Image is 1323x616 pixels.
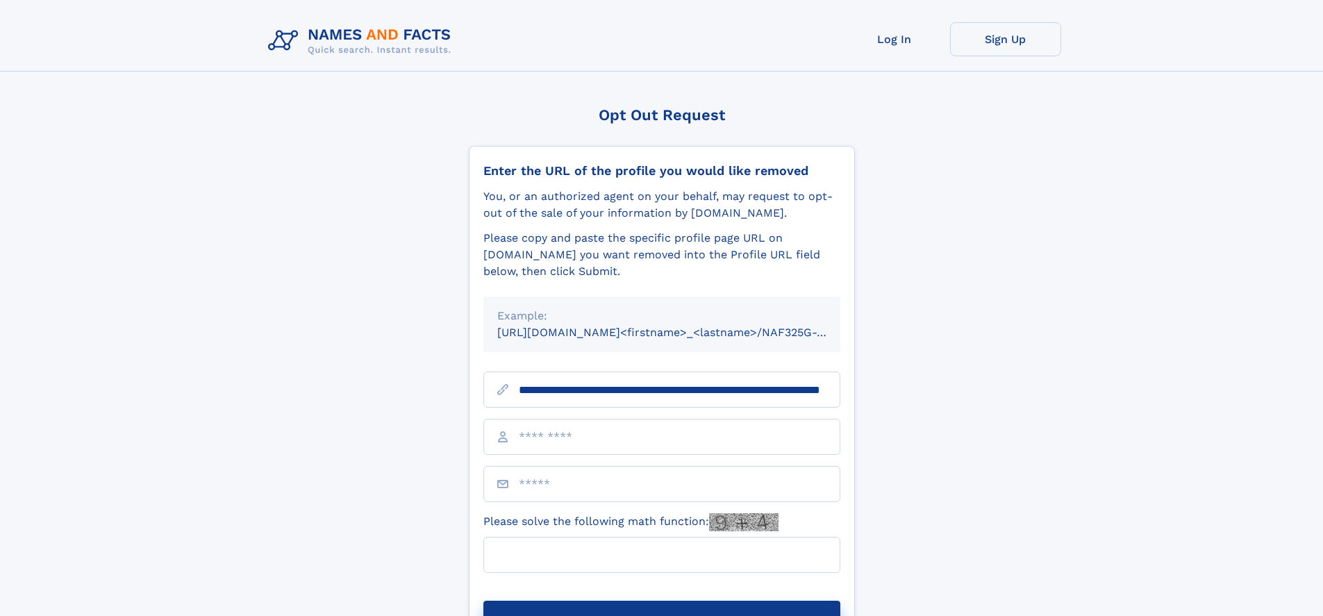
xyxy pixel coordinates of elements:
[483,188,840,222] div: You, or an authorized agent on your behalf, may request to opt-out of the sale of your informatio...
[950,22,1061,56] a: Sign Up
[263,22,463,60] img: Logo Names and Facts
[483,230,840,280] div: Please copy and paste the specific profile page URL on [DOMAIN_NAME] you want removed into the Pr...
[497,308,826,324] div: Example:
[469,106,855,124] div: Opt Out Request
[483,163,840,178] div: Enter the URL of the profile you would like removed
[483,513,779,531] label: Please solve the following math function:
[497,326,867,339] small: [URL][DOMAIN_NAME]<firstname>_<lastname>/NAF325G-xxxxxxxx
[839,22,950,56] a: Log In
